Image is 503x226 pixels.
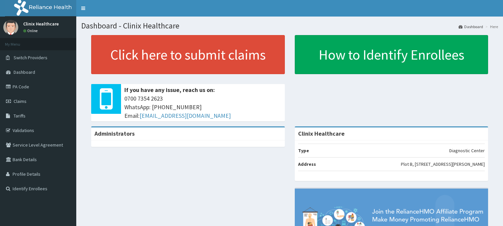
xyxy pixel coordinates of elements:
a: Click here to submit claims [91,35,285,74]
li: Here [484,24,498,29]
b: Administrators [94,130,135,137]
p: Clinix Healthcare [23,22,59,26]
a: How to Identify Enrollees [295,35,488,74]
span: Tariffs [14,113,26,119]
p: Diagnostic Center [449,147,485,154]
b: Address [298,161,316,167]
b: Type [298,148,309,154]
a: [EMAIL_ADDRESS][DOMAIN_NAME] [140,112,231,119]
img: User Image [3,20,18,35]
h1: Dashboard - Clinix Healthcare [81,22,498,30]
b: If you have any issue, reach us on: [124,86,215,94]
p: Plot B, [STREET_ADDRESS][PERSON_NAME] [401,161,485,167]
a: Dashboard [459,24,483,29]
span: Dashboard [14,69,35,75]
strong: Clinix Healthcare [298,130,345,137]
span: 0700 7354 2623 WhatsApp: [PHONE_NUMBER] Email: [124,94,282,120]
span: Switch Providers [14,55,47,61]
span: Claims [14,98,27,104]
a: Online [23,28,39,33]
